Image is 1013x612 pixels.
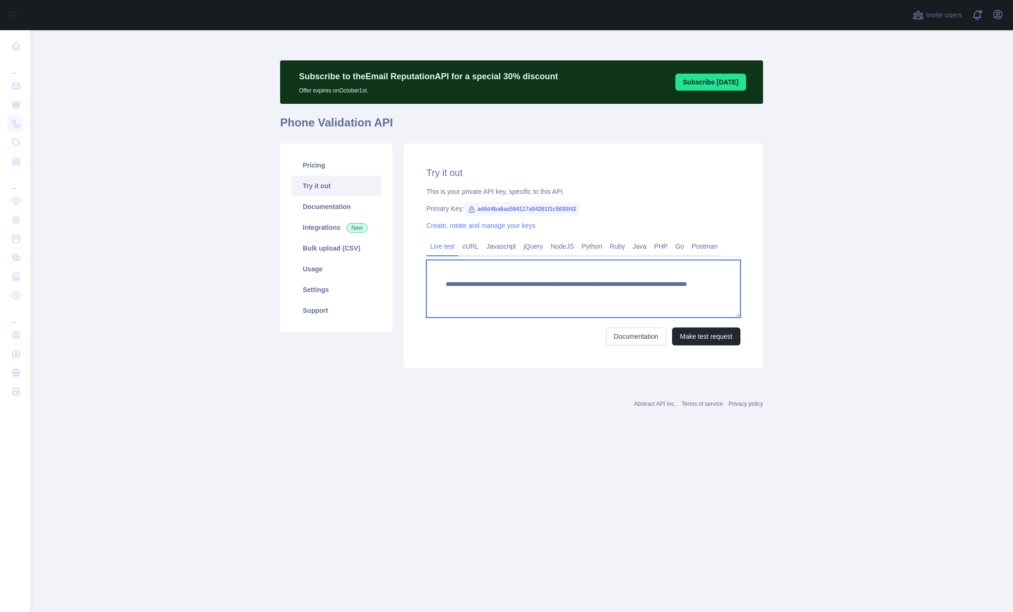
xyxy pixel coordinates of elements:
a: Go [672,239,688,254]
span: ad6d4ba6aa584117a04261f1c5630f42 [464,202,580,216]
h2: Try it out [426,166,740,179]
div: ... [8,172,23,191]
p: Subscribe to the Email Reputation API for a special 30 % discount [299,70,558,83]
div: This is your private API key, specific to this API. [426,187,740,196]
a: Python [578,239,606,254]
a: cURL [458,239,482,254]
a: Usage [291,259,381,279]
a: NodeJS [547,239,578,254]
span: New [346,223,368,233]
a: Pricing [291,155,381,176]
a: Live test [426,239,458,254]
h1: Phone Validation API [280,115,763,138]
span: Invite users [926,10,962,21]
a: Documentation [291,196,381,217]
a: Privacy policy [729,401,763,407]
a: Java [629,239,651,254]
button: Invite users [911,8,964,23]
a: jQuery [520,239,547,254]
a: Integrations New [291,217,381,238]
a: Bulk upload (CSV) [291,238,381,259]
a: Documentation [606,327,666,345]
button: Subscribe [DATE] [675,74,746,91]
button: Make test request [672,327,740,345]
a: Javascript [482,239,520,254]
a: Settings [291,279,381,300]
a: Terms of service [681,401,722,407]
a: Create, rotate and manage your keys [426,222,535,229]
div: ... [8,306,23,325]
a: PHP [650,239,672,254]
a: Ruby [606,239,629,254]
a: Support [291,300,381,321]
div: ... [8,57,23,75]
a: Abstract API Inc. [634,401,676,407]
a: Try it out [291,176,381,196]
p: Offer expires on October 1st. [299,83,558,94]
a: Postman [688,239,722,254]
div: Primary Key: [426,204,740,213]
